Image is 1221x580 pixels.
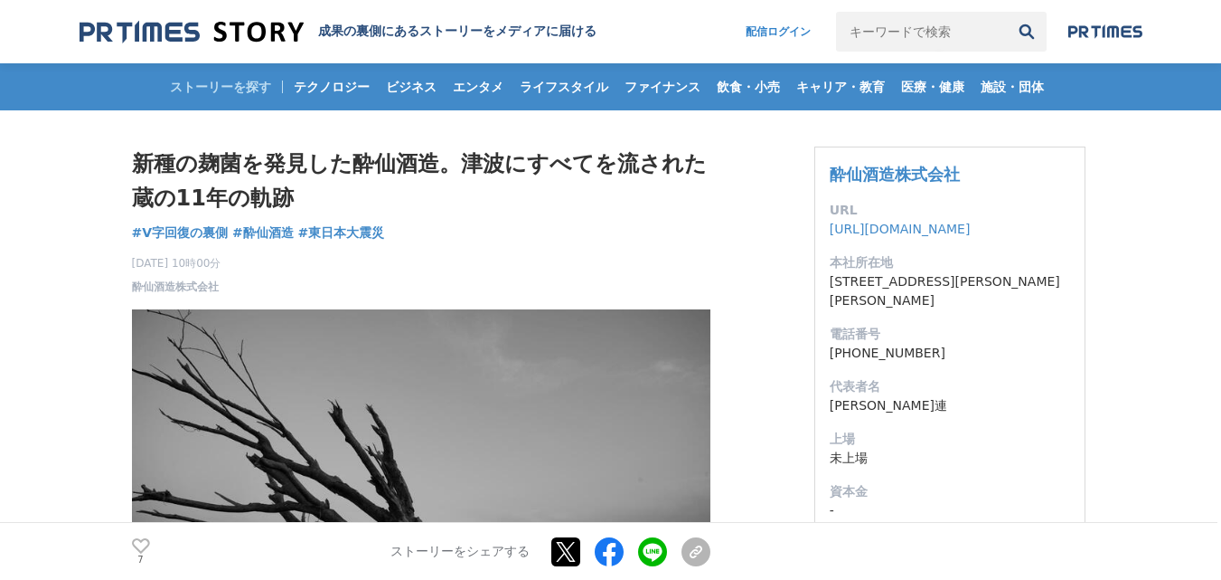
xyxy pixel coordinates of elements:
[390,544,530,560] p: ストーリーをシェアする
[446,79,511,95] span: エンタメ
[1007,12,1047,52] button: 検索
[298,223,385,242] a: #東日本大震災
[512,63,615,110] a: ライフスタイル
[894,63,972,110] a: 医療・健康
[286,63,377,110] a: テクノロジー
[232,224,294,241] span: #酔仙酒造
[80,20,596,44] a: 成果の裏側にあるストーリーをメディアに届ける 成果の裏側にあるストーリーをメディアに届ける
[132,223,229,242] a: #V字回復の裏側
[379,79,444,95] span: ビジネス
[318,24,596,40] h2: 成果の裏側にあるストーリーをメディアに届ける
[789,63,892,110] a: キャリア・教育
[830,501,1070,520] dd: -
[894,79,972,95] span: 医療・健康
[379,63,444,110] a: ビジネス
[709,79,787,95] span: 飲食・小売
[709,63,787,110] a: 飲食・小売
[286,79,377,95] span: テクノロジー
[830,344,1070,363] dd: [PHONE_NUMBER]
[836,12,1007,52] input: キーワードで検索
[132,224,229,241] span: #V字回復の裏側
[617,79,708,95] span: ファイナンス
[830,253,1070,272] dt: 本社所在地
[830,482,1070,501] dt: 資本金
[830,222,971,236] a: [URL][DOMAIN_NAME]
[973,79,1051,95] span: 施設・団体
[80,20,304,44] img: 成果の裏側にあるストーリーをメディアに届ける
[1068,24,1142,39] img: prtimes
[830,449,1070,468] dd: 未上場
[232,223,294,242] a: #酔仙酒造
[789,79,892,95] span: キャリア・教育
[132,255,221,271] span: [DATE] 10時00分
[830,165,960,184] a: 酔仙酒造株式会社
[132,147,710,216] h1: 新種の麹菌を発見した酔仙酒造。津波にすべてを流された蔵の11年の軌跡
[830,377,1070,396] dt: 代表者名
[830,430,1070,449] dt: 上場
[298,224,385,241] span: #東日本大震災
[830,396,1070,415] dd: [PERSON_NAME]連
[132,556,150,565] p: 7
[512,79,615,95] span: ライフスタイル
[617,63,708,110] a: ファイナンス
[830,272,1070,310] dd: [STREET_ADDRESS][PERSON_NAME][PERSON_NAME]
[830,325,1070,344] dt: 電話番号
[830,201,1070,220] dt: URL
[132,279,219,295] a: 酔仙酒造株式会社
[728,12,829,52] a: 配信ログイン
[973,63,1051,110] a: 施設・団体
[446,63,511,110] a: エンタメ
